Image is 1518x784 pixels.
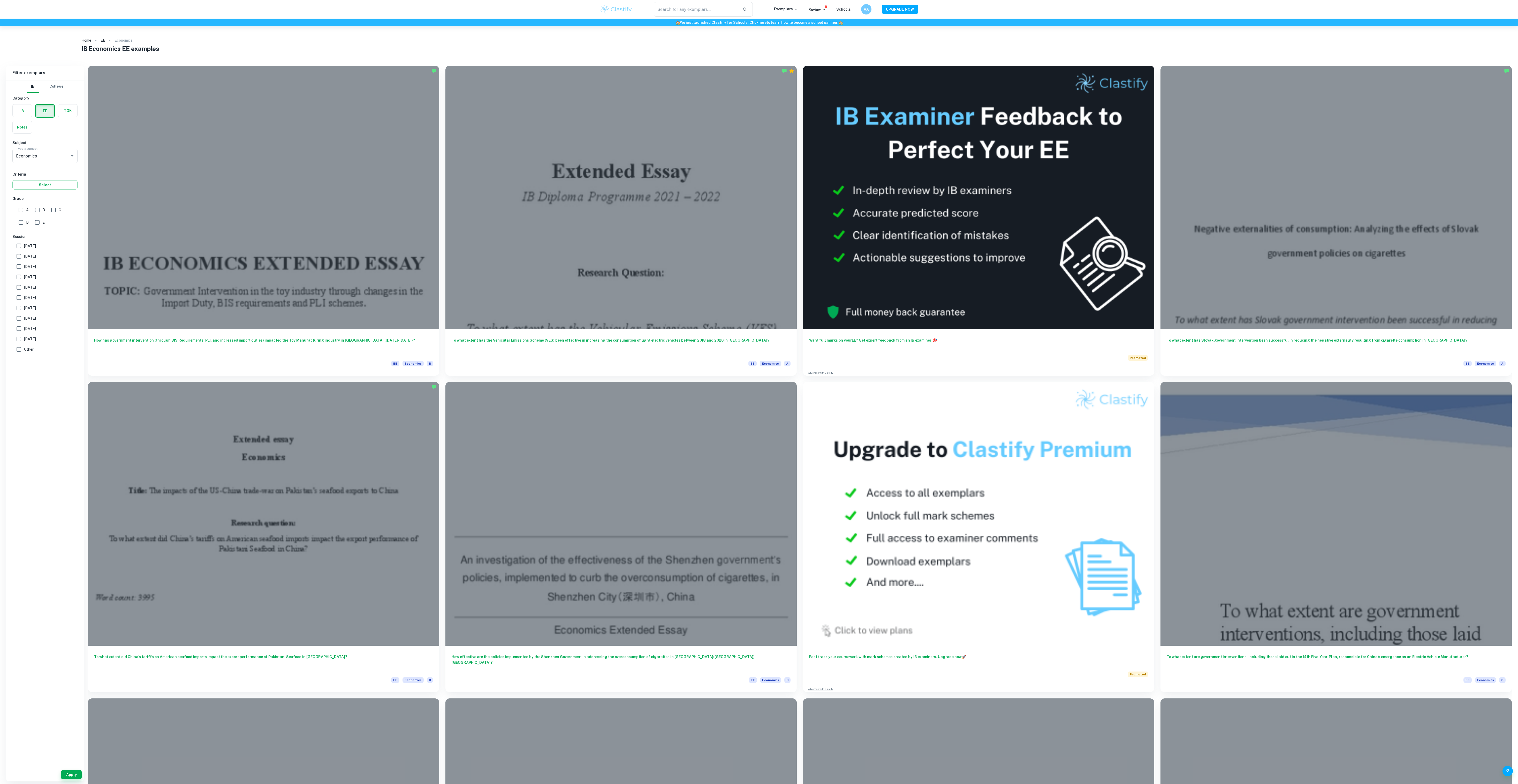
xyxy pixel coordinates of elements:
span: [DATE] [24,264,36,269]
button: Open [69,152,76,160]
span: 🏫 [675,20,680,25]
p: Exemplars [774,6,798,12]
a: Schools [836,7,851,11]
a: Advertise with Clastify [808,371,833,375]
h6: Want full marks on your EE ? Get expert feedback from an IB examiner! [809,337,1148,349]
h6: How effective are the policies implemented by the Shenzhen Government in addressing the overconsu... [452,654,791,671]
img: Thumbnail [803,66,1154,329]
span: EE [391,677,399,683]
button: Help and Feedback [1502,766,1513,776]
a: To what extent did China’s tariffs on American seafood imports impact the export performance of P... [88,382,439,692]
span: Economics [760,361,781,366]
h6: Subject [12,140,78,146]
span: Promoted [1128,355,1148,361]
span: Economics [760,677,781,683]
h6: To what extent has Slovak government intervention been successful in reducing the negative extern... [1167,337,1506,355]
span: C [59,207,61,213]
h6: To what extent did China’s tariffs on American seafood imports impact the export performance of P... [94,654,433,671]
a: To what extent are government interventions, including those laid out in the 14th Five-Year-Plan,... [1160,382,1512,692]
h6: To what extent has the Vehicular Emissions Scheme (VES) been effective in increasing the consumpt... [452,337,791,355]
span: B [427,361,433,366]
a: Advertise with Clastify [808,687,833,691]
button: IB [27,80,39,93]
span: Economics [403,677,424,683]
button: AA [861,4,871,14]
div: Filter type choice [27,80,63,93]
div: Premium [789,68,794,73]
h6: Criteria [12,171,78,177]
span: [DATE] [24,336,36,342]
span: E [42,220,45,225]
input: Search for any exemplars... [654,2,738,17]
button: EE [36,105,54,117]
span: Economics [403,361,424,366]
h6: AA [863,6,869,12]
span: A [1499,361,1506,366]
span: B [784,677,791,683]
span: EE [749,677,757,683]
span: Promoted [1128,672,1148,677]
a: To what extent has Slovak government intervention been successful in reducing the negative extern... [1160,66,1512,376]
button: Apply [61,770,82,779]
span: Economics [1475,361,1496,366]
span: 🏫 [838,20,843,25]
span: A [784,361,791,366]
span: [DATE] [24,305,36,311]
a: How has government intervention (through BIS Requirements, PLI, and increased import duties) impa... [88,66,439,376]
span: Economics [1475,677,1496,683]
img: Marked [431,385,437,390]
span: [DATE] [24,253,36,259]
span: D [26,220,29,225]
a: here [758,20,766,25]
span: EE [1463,361,1472,366]
span: 🚀 [962,655,966,659]
span: [DATE] [24,243,36,249]
h6: We just launched Clastify for Schools. Click to learn how to become a school partner. [1,20,1517,25]
span: [DATE] [24,315,36,321]
span: [DATE] [24,295,36,300]
h6: Session [12,234,78,239]
img: Marked [1504,68,1509,73]
a: To what extent has the Vehicular Emissions Scheme (VES) been effective in increasing the consumpt... [445,66,797,376]
button: UPGRADE NOW [882,5,918,14]
a: Home [81,37,91,44]
h6: Filter exemplars [6,66,84,80]
h6: Category [12,95,78,101]
p: Review [808,7,826,12]
button: IA [13,104,32,117]
span: C [1499,677,1506,683]
h6: Fast track your coursework with mark schemes created by IB examiners. Upgrade now [809,654,1148,665]
span: Other [24,346,34,352]
span: A [26,207,29,213]
button: Select [12,180,78,190]
img: Marked [782,68,787,73]
h6: Grade [12,196,78,201]
p: Economics [115,37,133,43]
label: Type a subject [16,146,37,151]
span: EE [391,361,399,366]
span: B [42,207,45,213]
span: B [427,677,433,683]
img: Thumbnail [803,382,1154,645]
h1: IB Economics EE examples [81,44,1437,53]
span: 🎯 [932,338,937,342]
h6: To what extent are government interventions, including those laid out in the 14th Five-Year-Plan,... [1167,654,1506,671]
span: [DATE] [24,326,36,331]
span: EE [748,361,757,366]
a: Want full marks on yourEE? Get expert feedback from an IB examiner!PromotedAdvertise with Clastify [803,66,1154,376]
button: Notes [13,121,32,133]
span: EE [1463,677,1472,683]
h6: How has government intervention (through BIS Requirements, PLI, and increased import duties) impa... [94,337,433,355]
img: Clastify logo [600,4,633,14]
button: College [49,80,63,93]
span: [DATE] [24,274,36,280]
span: [DATE] [24,284,36,290]
a: How effective are the policies implemented by the Shenzhen Government in addressing the overconsu... [445,382,797,692]
a: EE [101,37,105,44]
img: Marked [431,68,437,73]
button: TOK [58,104,77,117]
